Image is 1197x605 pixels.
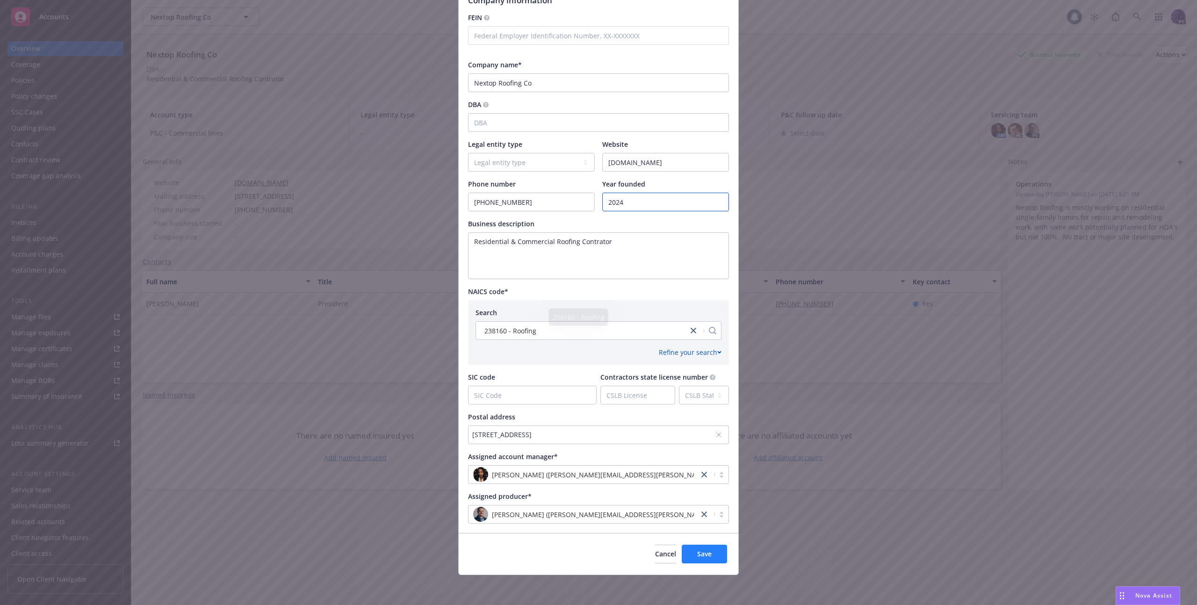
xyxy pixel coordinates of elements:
span: Legal entity type [468,140,522,149]
input: CSLB License [601,386,675,404]
span: [PERSON_NAME] ([PERSON_NAME][EMAIL_ADDRESS][PERSON_NAME][DOMAIN_NAME]) [492,470,764,480]
input: SIC Code [469,386,596,404]
span: FEIN [468,13,482,22]
textarea: Enter business description [468,232,729,279]
span: Business description [468,219,534,228]
img: photo [473,507,488,522]
input: DBA [468,113,729,132]
span: Assigned account manager* [468,452,558,461]
span: Contractors state license number [600,373,708,382]
a: close [688,325,699,336]
span: Phone number [468,180,516,188]
div: Drag to move [1116,587,1128,605]
span: photo[PERSON_NAME] ([PERSON_NAME][EMAIL_ADDRESS][PERSON_NAME][DOMAIN_NAME]) [473,507,694,522]
span: Year founded [602,180,645,188]
input: Enter phone number [469,193,594,211]
div: Refine your search [659,347,721,357]
span: Cancel [655,549,676,558]
span: photo[PERSON_NAME] ([PERSON_NAME][EMAIL_ADDRESS][PERSON_NAME][DOMAIN_NAME]) [473,467,694,482]
span: Assigned producer* [468,492,532,501]
span: Postal address [468,412,515,421]
a: close [699,509,710,520]
span: Nova Assist [1135,591,1172,599]
button: Save [682,545,727,563]
span: Search [476,308,497,317]
a: close [699,469,710,480]
input: Enter URL [603,153,728,171]
span: Company name* [468,60,522,69]
span: SIC code [468,373,495,382]
div: [STREET_ADDRESS] [472,430,715,439]
input: Federal Employer Identification Number, XX-XXXXXXX [468,26,729,45]
input: Company name [468,73,729,92]
button: [STREET_ADDRESS] [468,425,729,444]
img: photo [473,467,488,482]
span: Website [602,140,628,149]
button: Nova Assist [1116,586,1180,605]
span: [PERSON_NAME] ([PERSON_NAME][EMAIL_ADDRESS][PERSON_NAME][DOMAIN_NAME]) [492,510,764,519]
span: NAICS code* [468,287,508,296]
button: Cancel [655,545,676,563]
span: 238160 - Roofing [484,326,536,336]
input: Company foundation year [603,193,728,211]
span: Save [697,549,712,558]
span: 238160 - Roofing [481,326,683,336]
span: DBA [468,100,481,109]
